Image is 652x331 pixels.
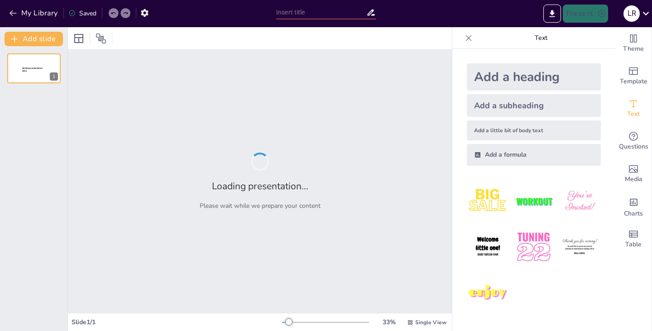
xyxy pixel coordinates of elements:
div: Saved [68,9,96,18]
img: 3.jpeg [559,180,601,222]
div: L R [623,5,640,22]
span: Charts [624,209,643,219]
img: 1.jpeg [467,180,509,222]
div: Add a formula [467,144,601,166]
div: Add text boxes [615,92,652,125]
div: Slide 1 / 1 [72,318,282,326]
div: Change the overall theme [615,27,652,60]
p: Please wait while we prepare your content [200,201,321,210]
div: Add images, graphics, shapes or video [615,158,652,190]
input: Insert title [276,6,366,19]
span: Questions [619,142,648,152]
p: Text [476,27,606,49]
button: Export to PowerPoint [543,5,561,23]
span: Single View [415,319,446,326]
img: 7.jpeg [467,272,509,314]
span: Sendsteps presentation editor [22,67,43,72]
div: 1 [7,53,61,83]
img: 6.jpeg [559,226,601,268]
div: Get real-time input from your audience [615,125,652,158]
div: Add a subheading [467,94,601,117]
button: L R [623,5,640,23]
div: Add ready made slides [615,60,652,92]
img: 2.jpeg [513,180,555,222]
span: Template [620,77,647,86]
button: Present [563,5,608,23]
button: My Library [7,6,62,20]
div: 1 [50,72,58,81]
span: Position [96,33,106,44]
span: Theme [623,44,644,54]
div: Layout [72,31,86,46]
img: 5.jpeg [513,226,555,268]
div: Add a little bit of body text [467,120,601,140]
div: 33 % [378,318,400,326]
span: Text [627,109,640,119]
h2: Loading presentation... [212,180,308,192]
img: 4.jpeg [467,226,509,268]
div: Add a table [615,223,652,255]
div: Add a heading [467,63,601,91]
span: Media [625,174,642,184]
span: Table [625,240,642,249]
button: Add slide [5,32,63,46]
div: Add charts and graphs [615,190,652,223]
